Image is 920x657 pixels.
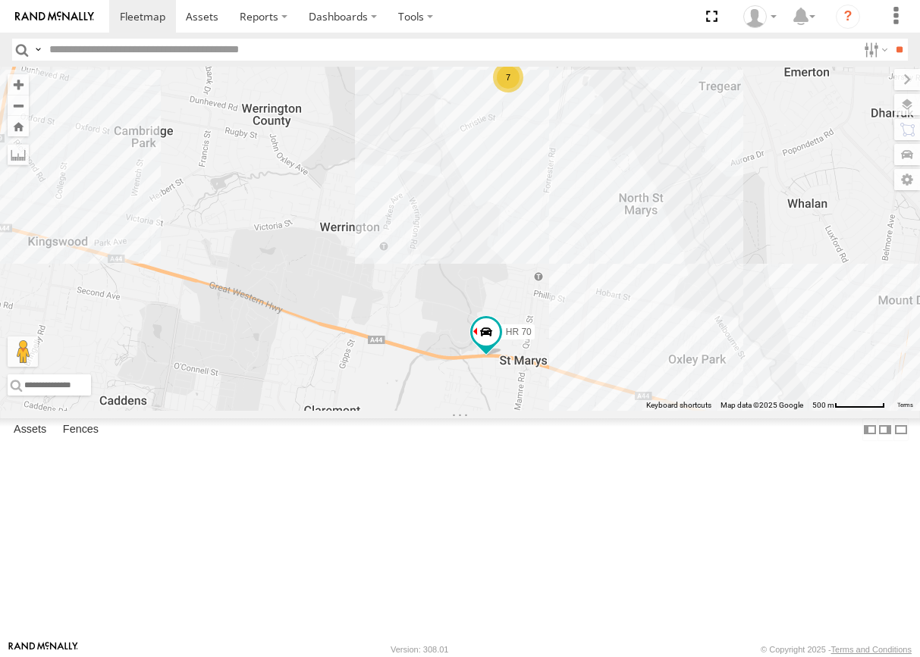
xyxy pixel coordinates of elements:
[893,418,909,440] label: Hide Summary Table
[8,95,29,116] button: Zoom out
[646,400,711,411] button: Keyboard shortcuts
[721,401,803,409] span: Map data ©2025 Google
[812,401,834,409] span: 500 m
[831,645,912,654] a: Terms and Conditions
[8,144,29,165] label: Measure
[894,169,920,190] label: Map Settings
[6,419,54,440] label: Assets
[8,336,38,367] button: Drag Pegman onto the map to open Street View
[836,5,860,29] i: ?
[738,5,782,28] div: Eric Yao
[862,418,878,440] label: Dock Summary Table to the Left
[32,39,44,61] label: Search Query
[858,39,890,61] label: Search Filter Options
[808,400,890,411] button: Map scale: 500 m per 63 pixels
[391,645,448,654] div: Version: 308.01
[15,11,94,22] img: rand-logo.svg
[505,327,531,338] span: HR 70
[8,116,29,136] button: Zoom Home
[493,62,523,92] div: 7
[878,418,893,440] label: Dock Summary Table to the Right
[55,419,106,440] label: Fences
[897,402,913,408] a: Terms (opens in new tab)
[8,74,29,95] button: Zoom in
[8,642,78,657] a: Visit our Website
[761,645,912,654] div: © Copyright 2025 -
